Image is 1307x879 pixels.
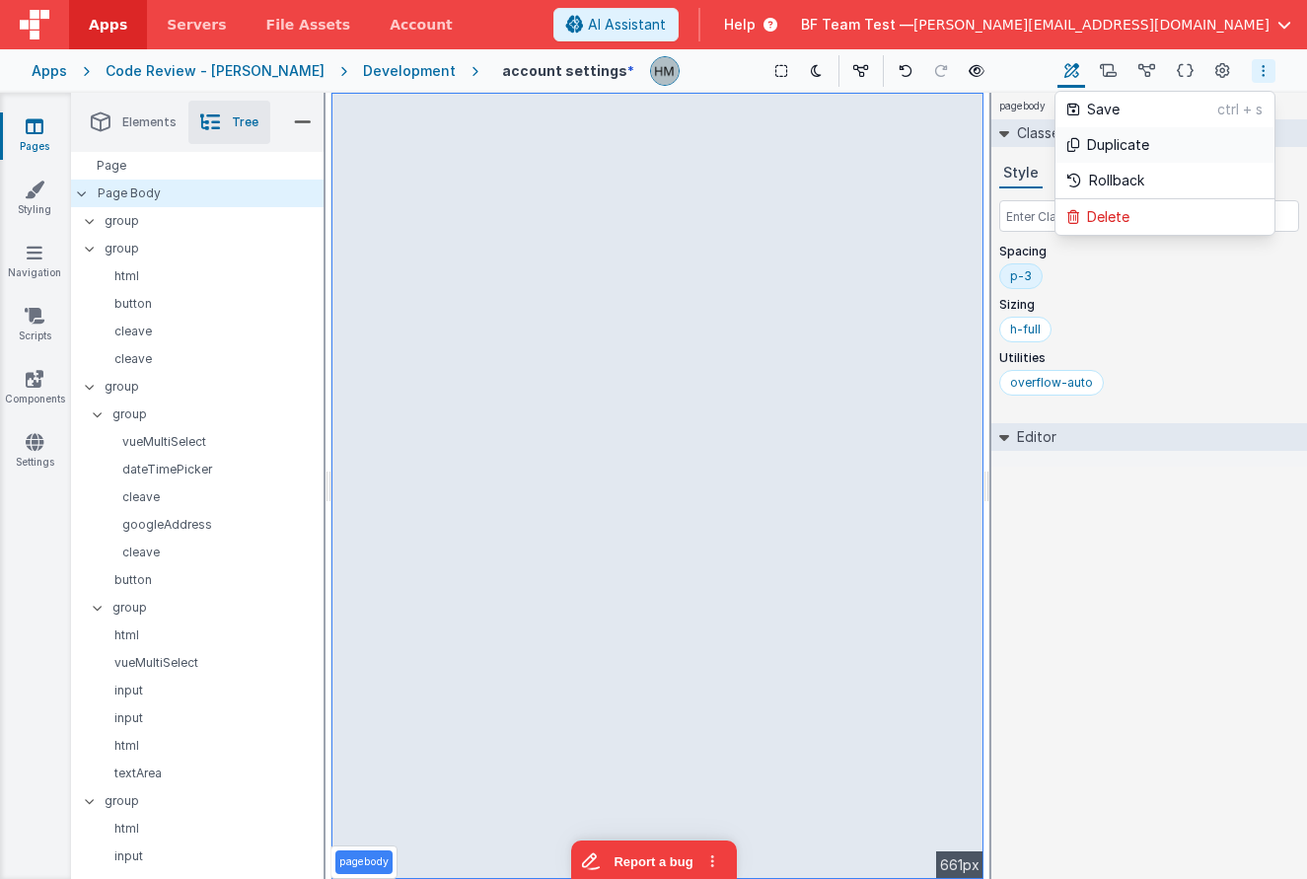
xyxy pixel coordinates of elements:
[266,15,351,35] span: File Assets
[553,8,679,41] button: AI Assistant
[1087,135,1149,155] p: Duplicate
[1087,100,1217,119] p: Save
[1055,92,1274,235] div: Options
[913,15,1270,35] span: [PERSON_NAME][EMAIL_ADDRESS][DOMAIN_NAME]
[801,15,1291,35] button: BF Team Test — [PERSON_NAME][EMAIL_ADDRESS][DOMAIN_NAME]
[801,15,913,35] span: BF Team Test —
[167,15,226,35] span: Servers
[89,15,127,35] span: Apps
[1217,100,1263,119] p: ctrl + s
[588,15,666,35] span: AI Assistant
[1089,171,1144,190] p: Rollback
[1087,207,1129,227] p: Delete
[724,15,756,35] span: Help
